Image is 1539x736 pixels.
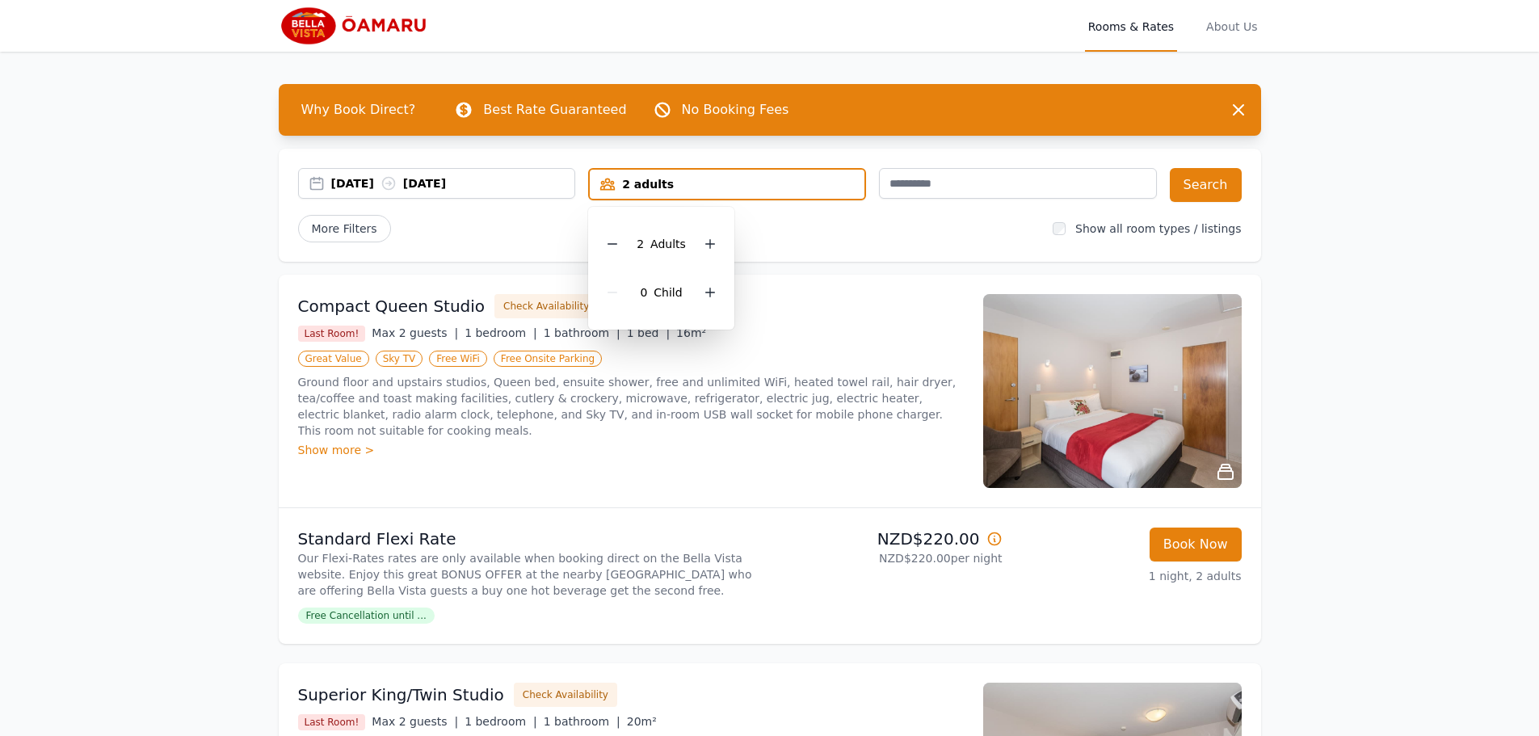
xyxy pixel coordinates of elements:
[372,715,458,728] span: Max 2 guests |
[682,100,789,120] p: No Booking Fees
[298,528,763,550] p: Standard Flexi Rate
[776,528,1003,550] p: NZD$220.00
[465,715,537,728] span: 1 bedroom |
[650,238,686,250] span: Adult s
[637,238,644,250] span: 2
[298,374,964,439] p: Ground floor and upstairs studios, Queen bed, ensuite shower, free and unlimited WiFi, heated tow...
[1015,568,1242,584] p: 1 night, 2 adults
[483,100,626,120] p: Best Rate Guaranteed
[298,608,435,624] span: Free Cancellation until ...
[1150,528,1242,561] button: Book Now
[288,94,429,126] span: Why Book Direct?
[544,715,620,728] span: 1 bathroom |
[627,715,657,728] span: 20m²
[776,550,1003,566] p: NZD$220.00 per night
[494,351,602,367] span: Free Onsite Parking
[298,351,369,367] span: Great Value
[654,286,682,299] span: Child
[627,326,670,339] span: 1 bed |
[590,176,864,192] div: 2 adults
[1170,168,1242,202] button: Search
[279,6,434,45] img: Bella Vista Oamaru
[298,683,504,706] h3: Superior King/Twin Studio
[376,351,423,367] span: Sky TV
[544,326,620,339] span: 1 bathroom |
[429,351,487,367] span: Free WiFi
[298,442,964,458] div: Show more >
[494,294,598,318] button: Check Availability
[514,683,617,707] button: Check Availability
[640,286,647,299] span: 0
[298,714,366,730] span: Last Room!
[676,326,706,339] span: 16m²
[298,215,391,242] span: More Filters
[298,326,366,342] span: Last Room!
[465,326,537,339] span: 1 bedroom |
[372,326,458,339] span: Max 2 guests |
[331,175,575,191] div: [DATE] [DATE]
[298,295,486,318] h3: Compact Queen Studio
[298,550,763,599] p: Our Flexi-Rates rates are only available when booking direct on the Bella Vista website. Enjoy th...
[1075,222,1241,235] label: Show all room types / listings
